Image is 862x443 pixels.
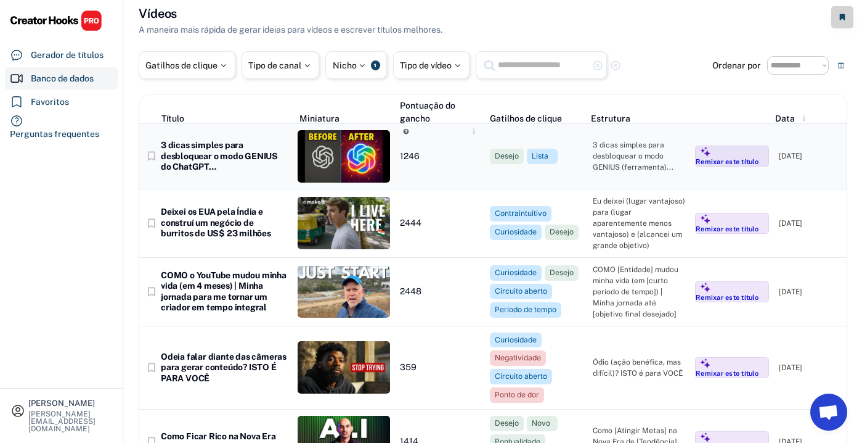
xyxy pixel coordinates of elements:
[495,151,519,160] font: Desejo
[532,418,550,428] font: Novo
[779,219,802,228] font: [DATE]
[495,335,537,344] font: Curiosidade
[139,25,442,35] font: A maneira mais rápida de gerar ideias para vídeos e escrever títulos melhores.
[700,146,711,157] img: MagicMajor%20%28Purple%29.svg
[550,227,574,236] font: Desejo
[696,370,758,377] font: Remixar este título
[696,225,758,233] font: Remixar este título
[298,265,391,318] img: Screenshot%202025-05-04%20at%205.34.56%20PM.png
[810,394,847,431] a: Open chat
[248,60,301,70] font: Tipo de canal
[779,363,802,372] font: [DATE]
[299,114,340,123] font: Miniatura
[700,213,711,225] img: MagicMajor%20%28Purple%29.svg
[400,362,417,372] font: 359
[400,60,452,70] font: Tipo de vídeo
[374,62,376,68] font: 1
[495,390,539,399] font: Ponto de dor
[31,50,104,60] font: Gerador de títulos
[696,294,758,301] font: Remixar este título
[495,227,537,236] font: Curiosidade
[495,418,519,428] font: Desejo
[145,217,158,230] button: bookmark_border
[700,282,711,293] img: MagicMajor%20%28Purple%29.svg
[550,268,574,277] font: Desejo
[495,371,547,381] font: Circuito aberto
[161,270,288,313] font: COMO o YouTube mudou minha vida (em 4 meses) | Minha jornada para me tornar um criador em tempo i...
[400,151,420,161] font: 1246
[400,286,421,296] font: 2448
[28,410,96,433] font: [PERSON_NAME][EMAIL_ADDRESS][DOMAIN_NAME]
[593,141,673,172] font: 3 dicas simples para desbloquear o modo GENIUS (ferramenta)...
[696,158,758,165] font: Remixar este título
[145,362,158,374] button: bookmark_border
[610,60,621,71] button: highlight_remove
[700,432,711,443] img: MagicMajor%20%28Purple%29.svg
[591,114,630,123] font: Estrutura
[532,151,548,160] font: Lista
[161,207,271,238] font: Deixei os EUA pela Índia e construí um negócio de burritos de US$ 23 milhões
[333,60,357,70] font: Nicho
[495,286,547,296] font: Circuito aberto
[10,129,99,139] font: Perguntas frequentes
[779,152,802,160] font: [DATE]
[10,10,102,31] img: CHPRO%20Logo.svg
[779,288,802,296] font: [DATE]
[161,352,288,383] font: Odeia falar diante das câmeras para gerar conteúdo? ISTO É PARA VOCÊ
[161,114,184,123] font: Título
[495,209,547,218] font: Contraintuitivo
[28,399,95,408] font: [PERSON_NAME]
[495,268,537,277] font: Curiosidade
[593,265,680,318] font: COMO [Entidade] mudou minha vida (em [curto período de tempo]) | Minha jornada até [objetivo fina...
[775,114,795,123] font: Data
[593,197,687,250] font: Eu deixei (lugar vantajoso) para (lugar aparentemente menos vantajoso) e (alcancei um grande obje...
[400,101,457,123] font: Pontuação do gancho
[490,114,562,123] font: Gatilhos de clique
[593,358,683,378] font: Ódio (ação benéfica, mas difícil)? ISTO é para VOCÊ
[712,60,761,70] font: Ordenar por
[298,341,391,394] img: thumbnail%20%2834%29.jpg
[31,73,94,83] font: Banco de dados
[495,305,556,314] font: Período de tempo
[298,130,391,183] img: thumbnail%20%2861%29.jpg
[298,197,391,249] img: thumbnail%20%281%29.jpg
[139,6,177,21] font: Vídeos
[31,97,69,107] font: Favoritos
[145,286,158,298] button: bookmark_border
[495,353,541,362] font: Negatividade
[145,150,158,162] button: bookmark_border
[161,140,280,172] font: 3 dicas simples para desbloquear o modo GENIUS do ChatGPT…
[592,60,603,71] button: highlight_remove
[400,218,421,228] font: 2444
[145,60,218,70] font: Gatilhos de clique
[700,358,711,369] img: MagicMajor%20%28Purple%29.svg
